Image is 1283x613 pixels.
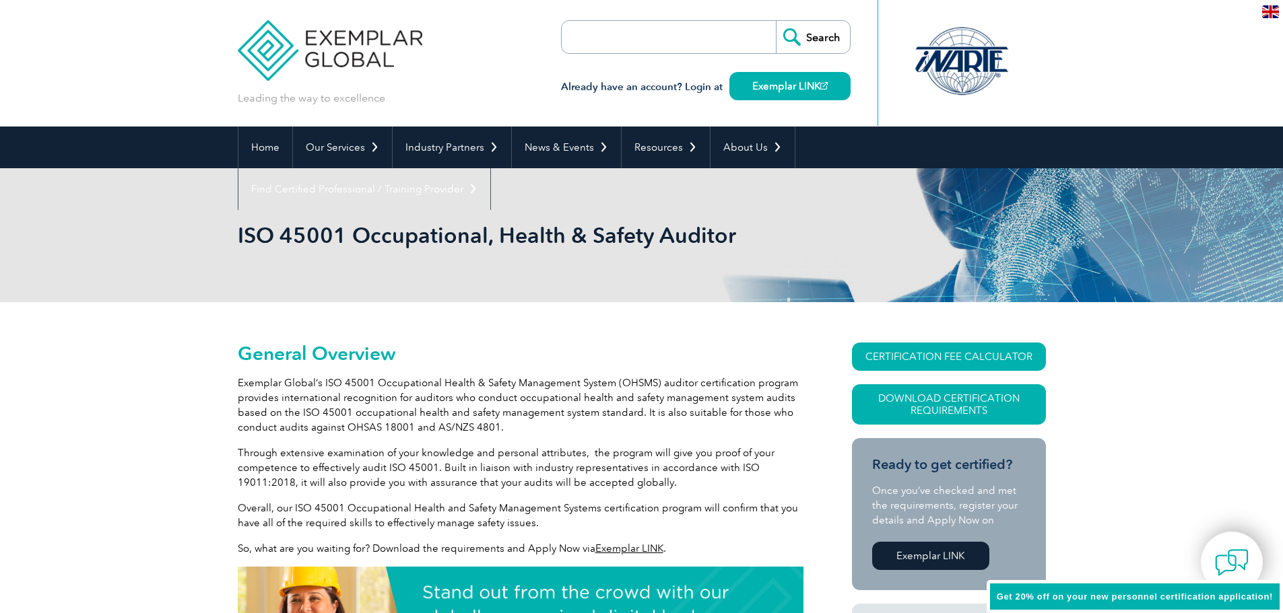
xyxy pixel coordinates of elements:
[238,375,803,435] p: Exemplar Global’s ISO 45001 Occupational Health & Safety Management System (OHSMS) auditor certif...
[561,79,851,96] h3: Already have an account? Login at
[872,483,1026,528] p: Once you’ve checked and met the requirements, register your details and Apply Now on
[238,541,803,556] p: So, what are you waiting for? Download the requirements and Apply Now via .
[595,542,663,554] a: Exemplar LINK
[729,72,851,100] a: Exemplar LINK
[872,542,989,570] a: Exemplar LINK
[852,384,1046,425] a: Download Certification Requirements
[997,591,1273,602] span: Get 20% off on your new personnel certification application!
[852,342,1046,371] a: CERTIFICATION FEE CALCULATOR
[820,82,828,89] img: open_square.png
[711,127,795,168] a: About Us
[238,168,490,210] a: Find Certified Professional / Training Provider
[512,127,621,168] a: News & Events
[238,222,755,248] h1: ISO 45001 Occupational, Health & Safety Auditor
[1262,5,1279,18] img: en
[872,456,1026,473] h3: Ready to get certified?
[238,501,803,530] p: Overall, our ISO 45001 Occupational Health and Safety Management Systems certification program wi...
[293,127,392,168] a: Our Services
[238,445,803,490] p: Through extensive examination of your knowledge and personal attributes, the program will give yo...
[238,127,292,168] a: Home
[622,127,710,168] a: Resources
[238,342,803,364] h2: General Overview
[238,91,385,106] p: Leading the way to excellence
[776,21,850,53] input: Search
[1215,546,1249,579] img: contact-chat.png
[393,127,511,168] a: Industry Partners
